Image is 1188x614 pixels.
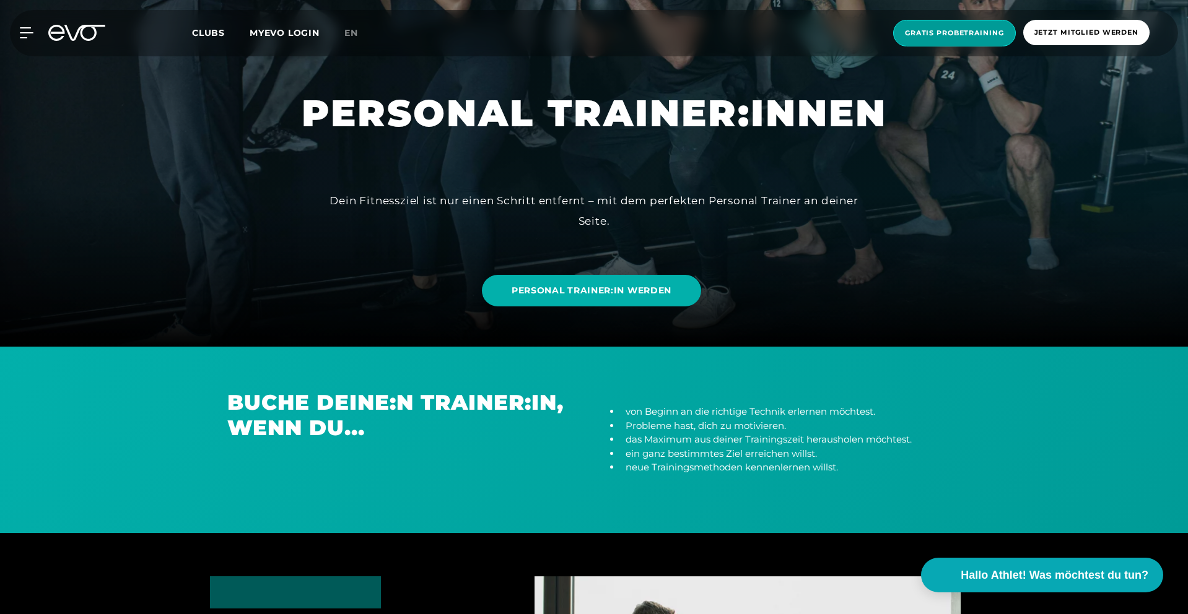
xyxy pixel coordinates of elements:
a: Jetzt Mitglied werden [1020,20,1153,46]
h2: Buche deine:n Trainer:in, wenn du... [227,390,577,441]
li: neue Trainingsmethoden kennenlernen willst. [621,460,961,475]
a: en [344,26,373,40]
button: Hallo Athlet! Was möchtest du tun? [921,558,1163,592]
li: ein ganz bestimmtes Ziel erreichen willst. [621,447,961,461]
a: Gratis Probetraining [889,20,1020,46]
li: von Beginn an die richtige Technik erlernen möchtest. [621,405,961,419]
li: das Maximum aus deiner Trainingszeit herausholen möchtest. [621,433,961,447]
span: Jetzt Mitglied werden [1034,27,1138,38]
span: Clubs [192,27,225,38]
span: Hallo Athlet! Was möchtest du tun? [961,567,1148,584]
a: Clubs [192,27,250,38]
span: PERSONAL TRAINER:IN WERDEN [512,284,671,297]
div: Dein Fitnessziel ist nur einen Schritt entfernt – mit dem perfekten Personal Trainer an deiner Se... [315,191,873,231]
h1: PERSONAL TRAINER:INNEN [302,89,887,137]
li: Probleme hast, dich zu motivieren. [621,419,961,433]
a: MYEVO LOGIN [250,27,320,38]
a: PERSONAL TRAINER:IN WERDEN [482,275,701,306]
span: Gratis Probetraining [905,28,1004,38]
span: en [344,27,358,38]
